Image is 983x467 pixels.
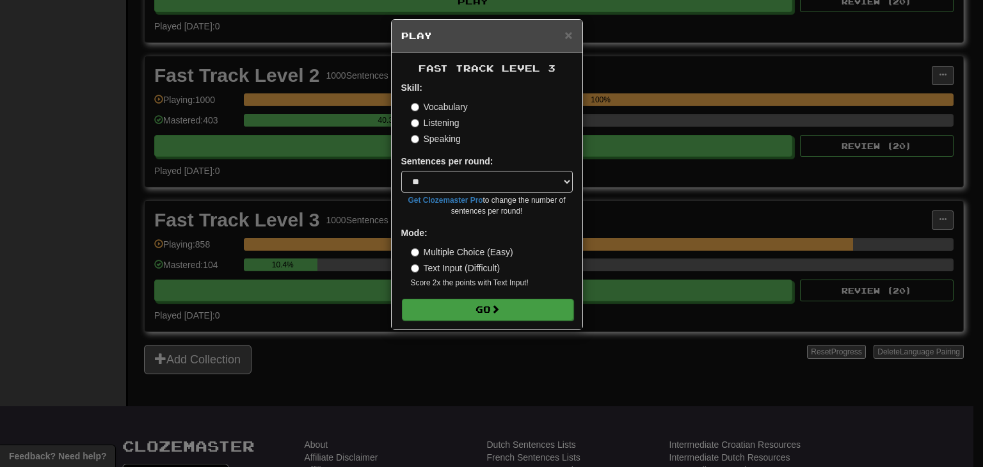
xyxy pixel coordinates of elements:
[401,83,422,93] strong: Skill:
[401,228,428,238] strong: Mode:
[411,119,419,127] input: Listening
[564,28,572,42] button: Close
[401,29,573,42] h5: Play
[401,195,573,217] small: to change the number of sentences per round!
[564,28,572,42] span: ×
[411,262,500,274] label: Text Input (Difficult)
[402,299,573,321] button: Go
[411,248,419,257] input: Multiple Choice (Easy)
[411,100,468,113] label: Vocabulary
[411,116,460,129] label: Listening
[411,278,573,289] small: Score 2x the points with Text Input !
[411,135,419,143] input: Speaking
[411,246,513,258] label: Multiple Choice (Easy)
[411,132,461,145] label: Speaking
[419,63,555,74] span: Fast Track Level 3
[411,264,419,273] input: Text Input (Difficult)
[411,103,419,111] input: Vocabulary
[401,155,493,168] label: Sentences per round:
[408,196,483,205] a: Get Clozemaster Pro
